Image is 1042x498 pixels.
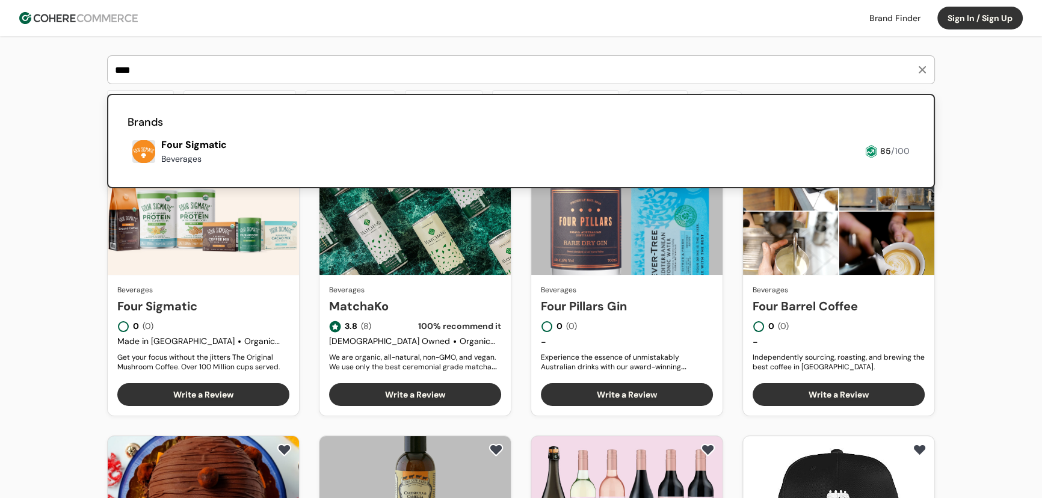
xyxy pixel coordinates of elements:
button: add to favorite [274,441,294,459]
button: add to favorite [698,441,718,459]
a: MatchaKo [329,297,501,315]
button: add to favorite [910,441,929,459]
a: Four Barrel Coffee [753,297,925,315]
a: Four Sigmatic [117,297,289,315]
button: add to favorite [486,441,506,459]
button: Clear [697,90,744,109]
button: Sign In / Sign Up [937,7,1023,29]
span: /100 [891,146,910,156]
span: 85 [880,146,891,156]
h2: Brands [128,114,914,131]
button: Write a Review [329,383,501,406]
button: Write a Review [753,383,925,406]
a: Four Pillars Gin [541,297,713,315]
button: Write a Review [541,383,713,406]
img: Cohere Logo [19,12,138,24]
button: Write a Review [117,383,289,406]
